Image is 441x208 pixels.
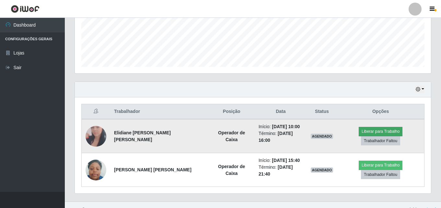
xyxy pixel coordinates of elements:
strong: Operador de Caixa [218,130,245,142]
li: Início: [259,123,303,130]
th: Opções [337,104,424,119]
li: Término: [259,164,303,177]
img: 1673908492662.jpeg [86,115,106,157]
img: 1709225632480.jpeg [86,156,106,184]
strong: Operador de Caixa [218,164,245,176]
li: Início: [259,157,303,164]
th: Status [307,104,337,119]
span: AGENDADO [311,167,333,173]
img: CoreUI Logo [11,5,40,13]
button: Trabalhador Faltou [361,170,400,179]
span: AGENDADO [311,134,333,139]
button: Liberar para Trabalho [359,127,402,136]
li: Término: [259,130,303,144]
time: [DATE] 10:00 [272,124,300,129]
button: Liberar para Trabalho [359,161,402,170]
th: Posição [208,104,255,119]
button: Trabalhador Faltou [361,136,400,145]
th: Data [255,104,307,119]
strong: Elidiane [PERSON_NAME] [PERSON_NAME] [114,130,171,142]
th: Trabalhador [110,104,208,119]
strong: [PERSON_NAME] [PERSON_NAME] [114,167,191,172]
time: [DATE] 15:40 [272,158,300,163]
